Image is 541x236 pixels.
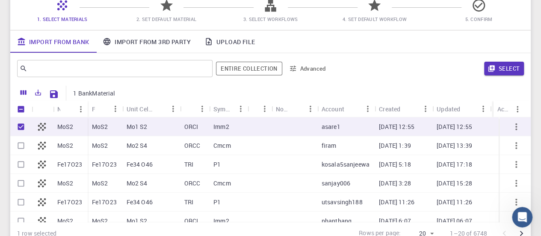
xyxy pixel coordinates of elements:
button: Sort [400,102,414,116]
p: TRI [184,160,193,169]
div: Formula [92,101,95,117]
p: MoS2 [92,179,108,188]
p: MoS2 [57,122,74,131]
p: Mo2 S4 [127,141,148,150]
button: Export [31,86,45,99]
p: [DATE] 15:28 [437,179,472,188]
button: Columns [16,86,31,99]
iframe: Intercom live chat [512,207,532,227]
p: Fe17O23 [92,198,117,206]
button: Menu [304,102,317,116]
button: Sort [95,102,109,116]
p: MoS2 [92,217,108,225]
div: Account [317,101,375,117]
button: Sort [60,102,74,116]
p: [DATE] 11:26 [437,198,472,206]
button: Save Explorer Settings [45,86,62,103]
p: Cmcm [213,179,231,188]
button: Menu [361,102,375,116]
p: utsavsingh188 [322,198,363,206]
p: ORCC [184,179,201,188]
div: Created [375,101,432,117]
span: Filter throughout whole library including sets (folders) [216,62,282,75]
p: [DATE] 06:07 [437,217,472,225]
p: MoS2 [57,217,74,225]
div: Account [322,101,344,117]
button: Menu [234,102,248,116]
p: Mo2 S4 [127,179,148,188]
button: Sort [290,102,304,116]
div: Non-periodic [275,101,290,117]
a: Import From 3rd Party [96,30,197,53]
p: Imm2 [213,217,229,225]
span: 4. Set Default Workflow [343,16,407,22]
p: 1 BankMaterial [73,89,115,98]
p: P1 [213,160,221,169]
p: Fe17O23 [57,198,82,206]
p: firam [322,141,337,150]
span: 2. Set Default Material [136,16,196,22]
p: Fe17O23 [92,160,117,169]
div: Name [53,101,88,117]
p: MoS2 [57,141,74,150]
p: [DATE] 6:07 [379,217,411,225]
a: Import From Bank [10,30,96,53]
span: 3. Select Workflows [243,16,298,22]
button: Sort [153,102,166,116]
p: sanjay006 [322,179,350,188]
div: Lattice [180,101,209,117]
p: [DATE] 12:55 [437,122,472,131]
button: Sort [460,102,474,116]
p: Imm2 [213,122,229,131]
span: 5. Confirm [465,16,492,22]
p: Mo1 S2 [127,122,148,131]
p: ORCI [184,217,198,225]
p: asare1 [322,122,340,131]
button: Menu [419,102,432,116]
p: [DATE] 12:55 [379,122,414,131]
div: Unit Cell Formula [127,101,153,117]
div: Updated [432,101,490,117]
div: Symmetry [209,101,248,117]
button: Select [484,62,524,75]
button: Menu [511,102,524,116]
div: Unit Cell Formula [122,101,180,117]
p: kosala5sanjeewa [322,160,370,169]
p: MoS2 [57,179,74,188]
button: Menu [109,102,122,116]
p: Fe34 O46 [127,160,153,169]
p: Mo1 S2 [127,217,148,225]
p: ORCC [184,141,201,150]
button: Advanced [286,62,330,75]
span: 1. Select Materials [37,16,88,22]
button: Entire collection [216,62,282,75]
div: Created [379,101,400,117]
span: Support [17,6,48,14]
p: Fe34 O46 [127,198,153,206]
p: MoS2 [92,141,108,150]
p: ORCI [184,122,198,131]
p: [DATE] 5:18 [379,160,411,169]
div: Name [57,101,60,117]
p: TRI [184,198,193,206]
button: Sort [344,102,358,116]
div: Tags [248,101,271,117]
button: Menu [257,102,271,116]
button: Menu [166,102,180,116]
p: MoS2 [92,122,108,131]
button: Sort [184,102,198,116]
p: [DATE] 11:26 [379,198,414,206]
div: Actions [493,101,524,117]
div: Icon [32,101,53,117]
div: Formula [88,101,122,117]
p: [DATE] 3:28 [379,179,411,188]
button: Menu [476,102,490,116]
button: Menu [195,102,209,116]
p: [DATE] 13:39 [437,141,472,150]
a: Upload File [198,30,262,53]
p: [DATE] 17:18 [437,160,472,169]
p: phanthang [322,217,352,225]
div: Non-periodic [271,101,317,117]
div: Updated [437,101,460,117]
div: Symmetry [213,101,234,117]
